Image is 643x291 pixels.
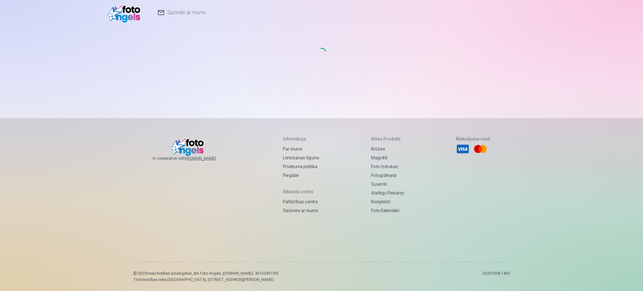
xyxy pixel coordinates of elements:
h5: Maksājuma veidi [456,136,490,142]
h5: Mūsu produkti [371,136,404,142]
img: /v1 [107,3,143,23]
a: Magnēti [371,153,404,162]
p: 20251008.1400 [483,271,510,282]
li: Mastercard [473,142,487,156]
a: Foto kalendāri [371,206,404,215]
span: In cooperation with [153,156,231,161]
a: Foto izdrukas [371,162,404,171]
a: Krūzes [371,145,404,153]
a: Suvenīri [371,180,404,189]
a: Par mums [283,145,319,153]
h5: Informācija [283,136,319,142]
a: Fotogrāmata [371,171,404,180]
li: Visa [456,142,470,156]
a: Komplekti [371,197,404,206]
h5: Atbalsta centrs [283,189,319,195]
a: Sazinies ar mums [283,206,319,215]
p: © 2025 Visas tiesības aizsargātas. , [133,271,279,276]
p: Tirdzniecības vieta [GEOGRAPHIC_DATA], [STREET_ADDRESS][PERSON_NAME] [133,277,279,282]
a: [DOMAIN_NAME] [186,156,231,161]
a: Atslēgu piekariņi [371,189,404,197]
span: SIA Foto Angels, [DOMAIN_NAME]. 40103901591 [193,271,279,276]
a: Privātuma politika [283,162,319,171]
a: Piegāde [283,171,319,180]
a: Palīdzības centrs [283,197,319,206]
a: Lietošanas līgums [283,153,319,162]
